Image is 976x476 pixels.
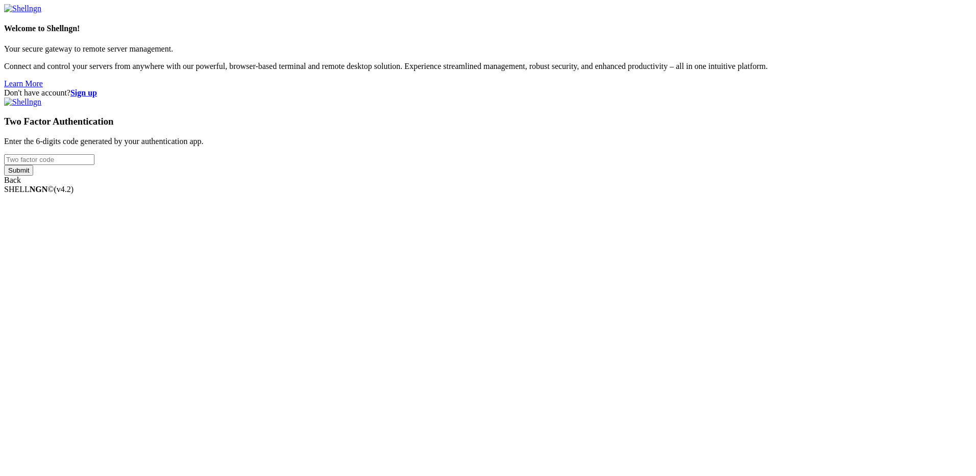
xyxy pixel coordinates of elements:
[4,176,21,184] a: Back
[4,79,43,88] a: Learn More
[30,185,48,194] b: NGN
[54,185,74,194] span: 4.2.0
[4,24,972,33] h4: Welcome to Shellngn!
[70,88,97,97] a: Sign up
[4,137,972,146] p: Enter the 6-digits code generated by your authentication app.
[4,165,33,176] input: Submit
[4,154,94,165] input: Two factor code
[4,116,972,127] h3: Two Factor Authentication
[4,98,41,107] img: Shellngn
[4,62,972,71] p: Connect and control your servers from anywhere with our powerful, browser-based terminal and remo...
[4,44,972,54] p: Your secure gateway to remote server management.
[4,4,41,13] img: Shellngn
[4,185,74,194] span: SHELL ©
[4,88,972,98] div: Don't have account?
